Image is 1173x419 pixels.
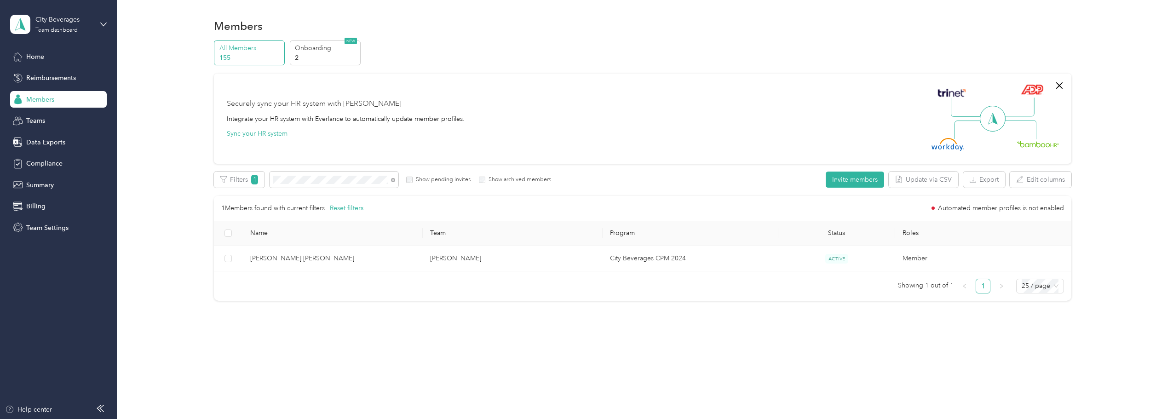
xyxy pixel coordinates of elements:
[603,221,778,246] th: Program
[962,283,967,289] span: left
[603,246,778,271] td: City Beverages CPM 2024
[227,129,287,138] button: Sync your HR system
[413,176,471,184] label: Show pending invites
[957,279,972,293] li: Previous Page
[889,172,958,188] button: Update via CSV
[825,254,848,264] span: ACTIVE
[423,246,603,271] td: Kellom
[227,114,465,124] div: Integrate your HR system with Everlance to automatically update member profiles.
[26,116,45,126] span: Teams
[778,221,895,246] th: Status
[345,38,357,44] span: NEW
[1121,367,1173,419] iframe: Everlance-gr Chat Button Frame
[214,172,264,188] button: Filters1
[898,279,954,293] span: Showing 1 out of 1
[938,205,1064,212] span: Automated member profiles is not enabled
[35,15,93,24] div: City Beverages
[26,159,63,168] span: Compliance
[227,98,402,109] div: Securely sync your HR system with [PERSON_NAME]
[26,73,76,83] span: Reimbursements
[1004,120,1036,140] img: Line Right Down
[243,246,423,271] td: Gerson M. Rivera Molina
[957,279,972,293] button: left
[976,279,990,293] a: 1
[936,86,968,99] img: Trinet
[243,221,423,246] th: Name
[219,53,282,63] p: 155
[35,28,78,33] div: Team dashboard
[250,253,415,264] span: [PERSON_NAME] [PERSON_NAME]
[1002,98,1035,117] img: Line Right Up
[250,229,415,237] span: Name
[1022,279,1058,293] span: 25 / page
[251,175,258,184] span: 1
[1021,84,1044,95] img: ADP
[26,223,69,233] span: Team Settings
[994,279,1009,293] li: Next Page
[295,43,357,53] p: Onboarding
[26,201,46,211] span: Billing
[994,279,1009,293] button: right
[951,98,983,117] img: Line Left Up
[931,138,964,151] img: Workday
[999,283,1004,289] span: right
[485,176,551,184] label: Show archived members
[826,172,884,188] button: Invite members
[26,138,65,147] span: Data Exports
[1016,279,1064,293] div: Page Size
[26,95,54,104] span: Members
[219,43,282,53] p: All Members
[330,203,363,213] button: Reset filters
[963,172,1005,188] button: Export
[1010,172,1071,188] button: Edit columns
[895,221,1075,246] th: Roles
[423,221,603,246] th: Team
[895,246,1075,271] td: Member
[295,53,357,63] p: 2
[5,405,52,414] button: Help center
[26,52,44,62] span: Home
[221,203,325,213] p: 1 Members found with current filters
[976,279,990,293] li: 1
[1016,141,1058,147] img: BambooHR
[954,120,986,139] img: Line Left Down
[26,180,54,190] span: Summary
[214,21,263,31] h1: Members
